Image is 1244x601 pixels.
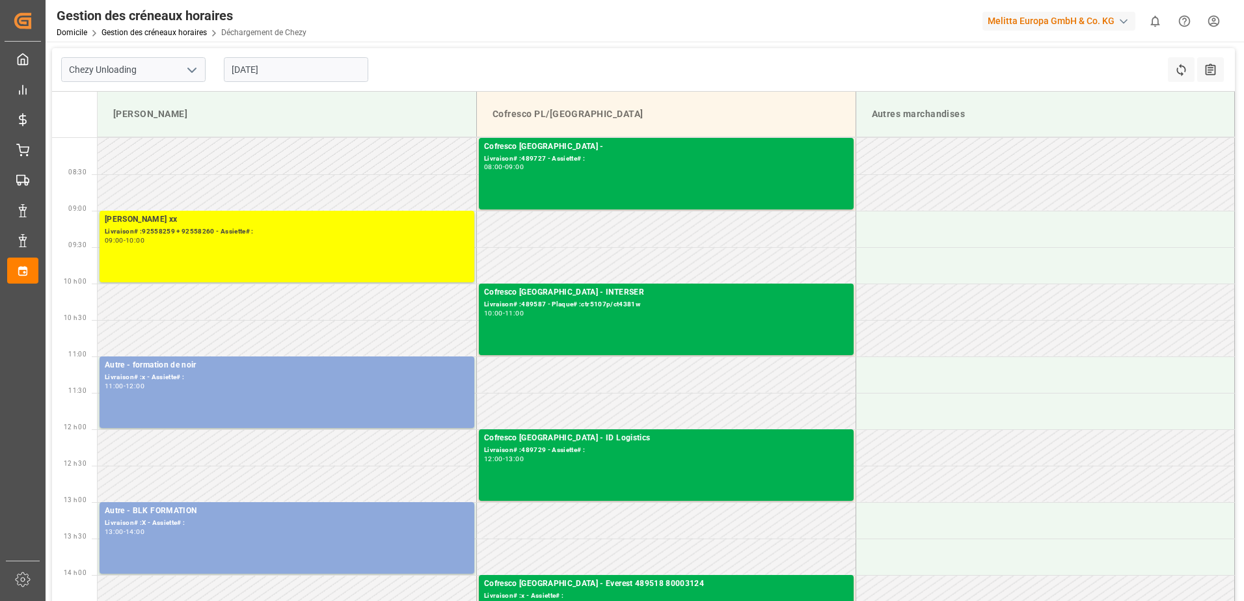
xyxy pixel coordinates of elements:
span: 10 h 00 [64,278,87,285]
div: Cofresco [GEOGRAPHIC_DATA] - INTERSER [484,286,848,299]
div: 11:00 [105,383,124,389]
span: 11:00 [68,351,87,358]
div: 13:00 [105,529,124,535]
div: Livraison# :x - Assiette# : [105,372,469,383]
div: Autre - formation de noir [105,359,469,372]
span: 12 h 00 [64,423,87,431]
div: Autre - BLK FORMATION [105,505,469,518]
button: Ouvrir le menu [182,60,201,80]
div: Livraison# :489587 - Plaque# :ctr5107p/ct4381w [484,299,848,310]
div: Cofresco [GEOGRAPHIC_DATA] - Everest 489518 80003124 [484,578,848,591]
button: Melitta Europa GmbH & Co. KG [982,8,1141,33]
div: - [503,456,505,462]
div: - [124,529,126,535]
div: [PERSON_NAME] [108,102,466,126]
a: Gestion des créneaux horaires [101,28,207,37]
button: Afficher 0 nouvelles notifications [1141,7,1170,36]
div: - [503,164,505,170]
div: Gestion des créneaux horaires [57,6,306,25]
div: 13:00 [505,456,524,462]
div: 09:00 [505,164,524,170]
span: 13 h 30 [64,533,87,540]
div: Cofresco [GEOGRAPHIC_DATA] - ID Logistics [484,432,848,445]
div: 08:00 [484,164,503,170]
div: 09:00 [105,237,124,243]
span: 10 h 30 [64,314,87,321]
font: Melitta Europa GmbH & Co. KG [988,14,1115,28]
div: 10:00 [484,310,503,316]
div: Livraison# :X - Assiette# : [105,518,469,529]
span: 13 h 00 [64,496,87,503]
div: 11:00 [505,310,524,316]
div: 12:00 [484,456,503,462]
div: 12:00 [126,383,144,389]
div: Livraison# :92558259 + 92558260 - Assiette# : [105,226,469,237]
span: 12 h 30 [64,460,87,467]
button: Centre d’aide [1170,7,1199,36]
div: 10:00 [126,237,144,243]
div: Livraison# :489729 - Assiette# : [484,445,848,456]
div: Cofresco PL/[GEOGRAPHIC_DATA] [487,102,845,126]
input: JJ-MM-AAAA [224,57,368,82]
span: 08:30 [68,168,87,176]
div: 14:00 [126,529,144,535]
div: - [124,383,126,389]
span: 09:30 [68,241,87,248]
div: - [503,310,505,316]
span: 11:30 [68,387,87,394]
span: 14 h 00 [64,569,87,576]
div: Livraison# :489727 - Assiette# : [484,154,848,165]
div: Cofresco [GEOGRAPHIC_DATA] - [484,140,848,154]
a: Domicile [57,28,87,37]
div: - [124,237,126,243]
div: Autres marchandises [867,102,1224,126]
div: [PERSON_NAME] xx [105,213,469,226]
span: 09:00 [68,205,87,212]
input: Type à rechercher/sélectionner [61,57,206,82]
